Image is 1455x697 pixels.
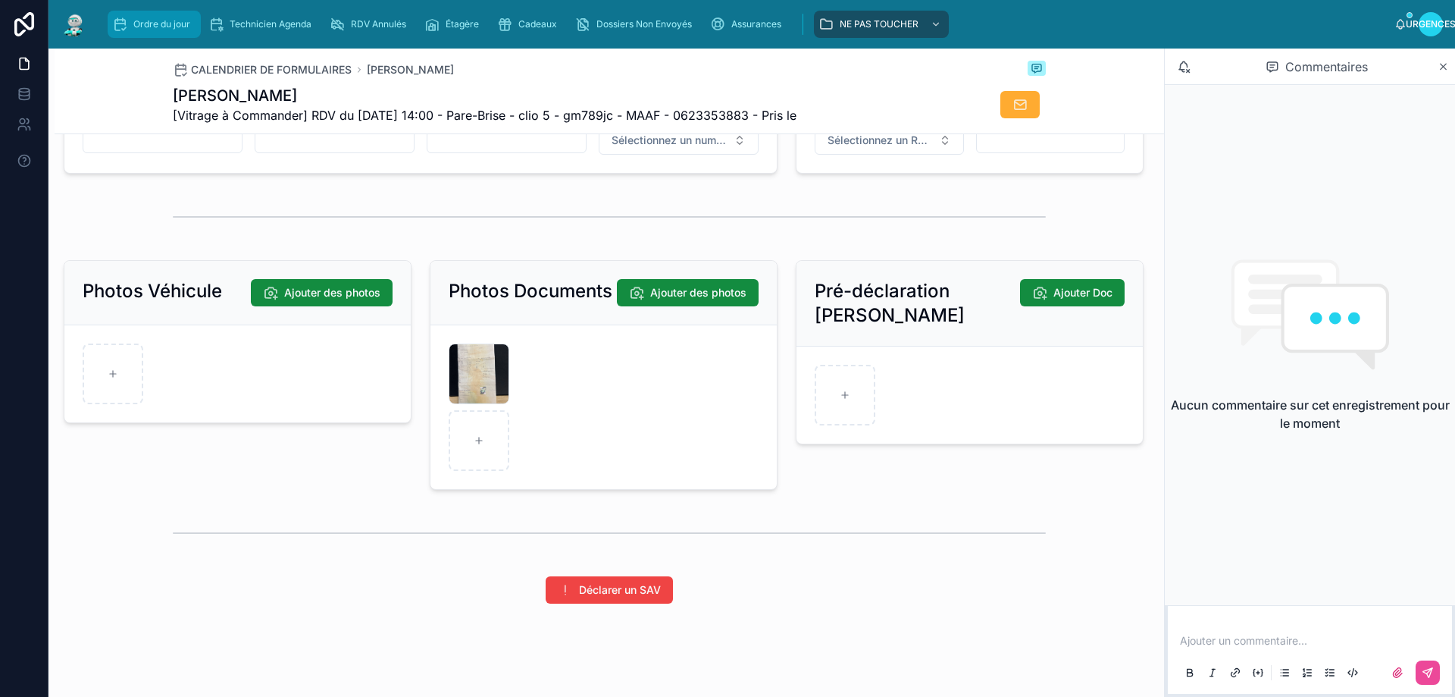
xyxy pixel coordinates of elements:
[731,18,781,30] font: Assurances
[100,8,1394,41] div: contenu déroulant
[1020,279,1125,306] button: Ajouter Doc
[518,18,557,30] font: Cadeaux
[449,280,612,302] font: Photos Documents
[61,12,88,36] img: Logo de l'application
[840,18,918,30] font: NE PAS TOUCHER
[173,108,796,123] font: [Vitrage à Commander] RDV du [DATE] 14:00 - Pare-Brise - clio 5 - gm789jc - MAAF - 0623353883 - P...
[230,18,311,30] font: Technicien Agenda
[828,133,998,146] font: Sélectionnez un Renvoyer Vitrage
[367,62,454,77] a: [PERSON_NAME]
[815,280,965,326] font: Pré-déclaration [PERSON_NAME]
[367,63,454,76] font: [PERSON_NAME]
[1285,59,1368,74] font: Commentaires
[173,86,297,105] font: [PERSON_NAME]
[251,279,393,306] button: Ajouter des photos
[571,11,702,38] a: Dossiers Non Envoyés
[814,11,949,38] a: NE PAS TOUCHER
[1053,286,1112,299] font: Ajouter Doc
[612,133,773,146] font: Sélectionnez un numéro de rack
[284,286,380,299] font: Ajouter des photos
[650,286,746,299] font: Ajouter des photos
[579,583,661,596] font: Déclarer un SAV
[446,18,479,30] font: Étagère
[191,63,352,76] font: CALENDRIER DE FORMULAIRES
[173,62,352,77] a: CALENDRIER DE FORMULAIRES
[546,576,673,604] button: Déclarer un SAV
[83,280,222,302] font: Photos Véhicule
[420,11,490,38] a: Étagère
[204,11,322,38] a: Technicien Agenda
[1171,397,1450,431] font: Aucun commentaire sur cet enregistrement pour le moment
[493,11,568,38] a: Cadeaux
[815,126,964,155] button: Bouton de sélection
[133,18,190,30] font: Ordre du jour
[108,11,201,38] a: Ordre du jour
[617,279,759,306] button: Ajouter des photos
[596,18,692,30] font: Dossiers Non Envoyés
[599,126,759,155] button: Bouton de sélection
[351,18,406,30] font: RDV Annulés
[706,11,792,38] a: Assurances
[325,11,417,38] a: RDV Annulés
